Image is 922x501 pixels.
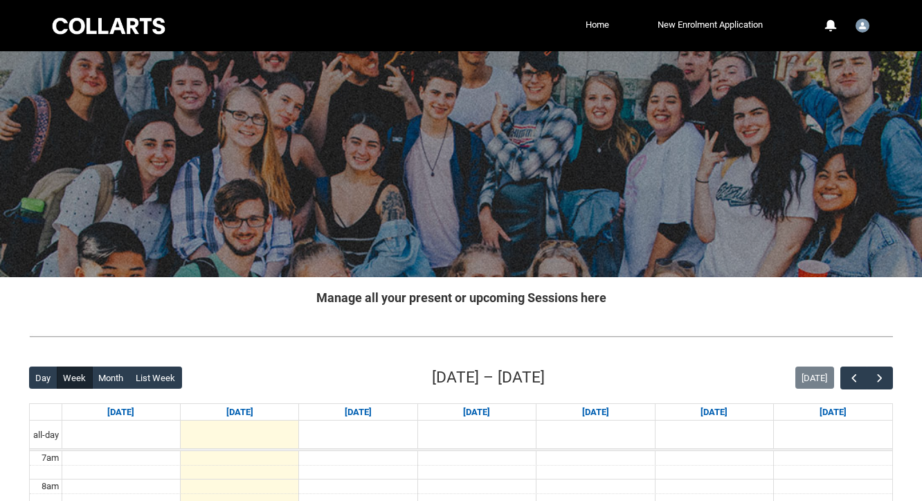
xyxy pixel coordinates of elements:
[852,13,873,35] button: User Profile Student.cnance.20241138
[30,428,62,442] span: all-day
[92,367,130,389] button: Month
[29,288,893,307] h2: Manage all your present or upcoming Sessions here
[224,404,256,421] a: Go to September 8, 2025
[105,404,137,421] a: Go to September 7, 2025
[840,367,867,389] button: Previous Week
[654,15,766,35] a: New Enrolment Application
[856,19,869,33] img: Student.cnance.20241138
[432,366,545,389] h2: [DATE] – [DATE]
[867,367,893,389] button: Next Week
[698,404,730,421] a: Go to September 12, 2025
[29,329,893,344] img: REDU_GREY_LINE
[342,404,374,421] a: Go to September 9, 2025
[579,404,612,421] a: Go to September 11, 2025
[582,15,613,35] a: Home
[39,451,62,465] div: 7am
[817,404,849,421] a: Go to September 13, 2025
[460,404,493,421] a: Go to September 10, 2025
[129,367,182,389] button: List Week
[39,480,62,493] div: 8am
[29,367,57,389] button: Day
[57,367,93,389] button: Week
[795,367,834,389] button: [DATE]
